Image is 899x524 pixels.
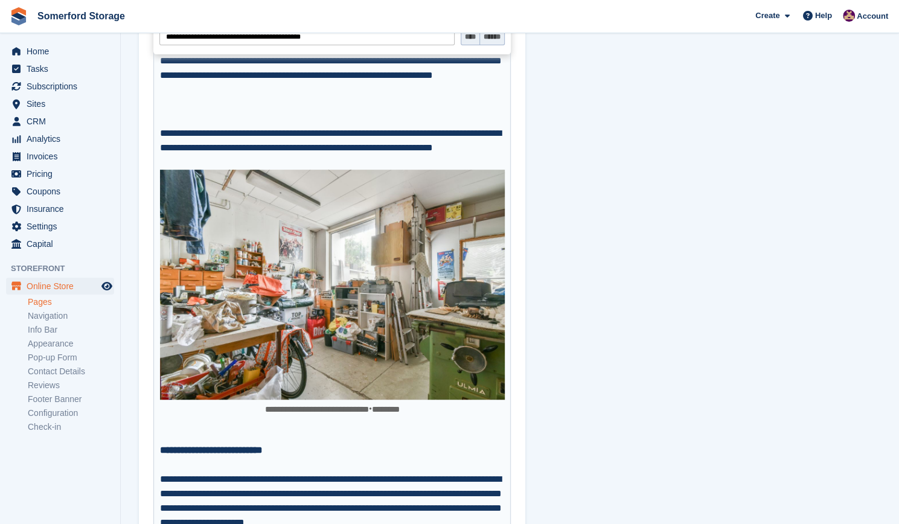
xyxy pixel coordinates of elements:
a: menu [6,78,114,95]
a: Pages [28,296,114,308]
span: Invoices [27,148,99,165]
a: Info Bar [28,324,114,336]
a: menu [6,130,114,147]
span: CRM [27,113,99,130]
a: Contact Details [28,366,114,377]
span: Coupons [27,183,99,200]
a: menu [6,60,114,77]
span: Insurance [27,200,99,217]
span: Settings [27,218,99,235]
a: Footer Banner [28,394,114,405]
a: menu [6,278,114,295]
span: Subscriptions [27,78,99,95]
input: URL [159,29,455,45]
a: Configuration [28,407,114,419]
span: Analytics [27,130,99,147]
a: Pop-up Form [28,352,114,363]
a: Appearance [28,338,114,350]
a: Somerford Storage [33,6,130,26]
span: Pricing [27,165,99,182]
a: menu [6,95,114,112]
a: Navigation [28,310,114,322]
a: Check-in [28,421,114,433]
span: Tasks [27,60,99,77]
span: Storefront [11,263,120,275]
a: menu [6,200,114,217]
span: Create [755,10,779,22]
a: menu [6,43,114,60]
img: stora-icon-8386f47178a22dfd0bd8f6a31ec36ba5ce8667c1dd55bd0f319d3a0aa187defe.svg [10,7,28,25]
span: Online Store [27,278,99,295]
a: menu [6,235,114,252]
img: Andrea Lustre [843,10,855,22]
span: Help [815,10,832,22]
span: Sites [27,95,99,112]
img: small-room-full-of-items.jpg [160,170,505,400]
a: menu [6,165,114,182]
a: menu [6,218,114,235]
a: Reviews [28,380,114,391]
span: Account [857,10,888,22]
a: Preview store [100,279,114,293]
span: Home [27,43,99,60]
a: menu [6,113,114,130]
span: Capital [27,235,99,252]
a: menu [6,183,114,200]
a: menu [6,148,114,165]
